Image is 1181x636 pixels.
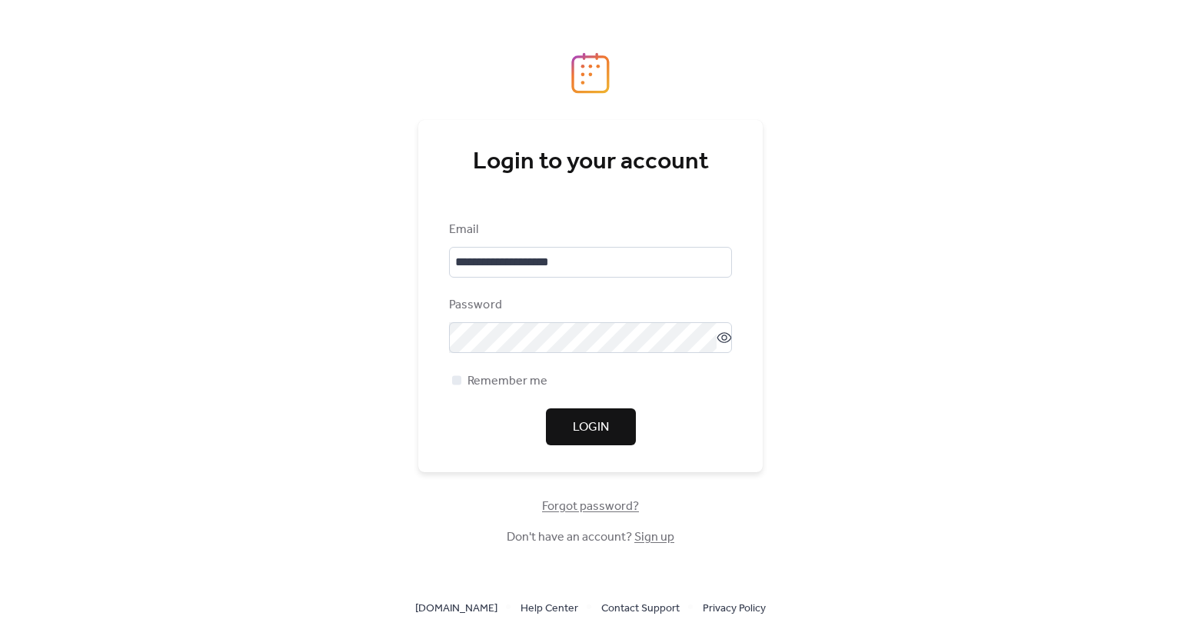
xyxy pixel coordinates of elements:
a: Forgot password? [542,502,639,511]
div: Login to your account [449,147,732,178]
button: Login [546,408,636,445]
span: Forgot password? [542,498,639,516]
span: Privacy Policy [703,600,766,618]
span: Login [573,418,609,437]
span: [DOMAIN_NAME] [415,600,497,618]
a: Sign up [634,525,674,549]
a: Privacy Policy [703,598,766,618]
div: Email [449,221,729,239]
a: [DOMAIN_NAME] [415,598,497,618]
a: Contact Support [601,598,680,618]
span: Help Center [521,600,578,618]
span: Contact Support [601,600,680,618]
a: Help Center [521,598,578,618]
span: Remember me [467,372,547,391]
img: logo [571,52,610,94]
span: Don't have an account? [507,528,674,547]
div: Password [449,296,729,315]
